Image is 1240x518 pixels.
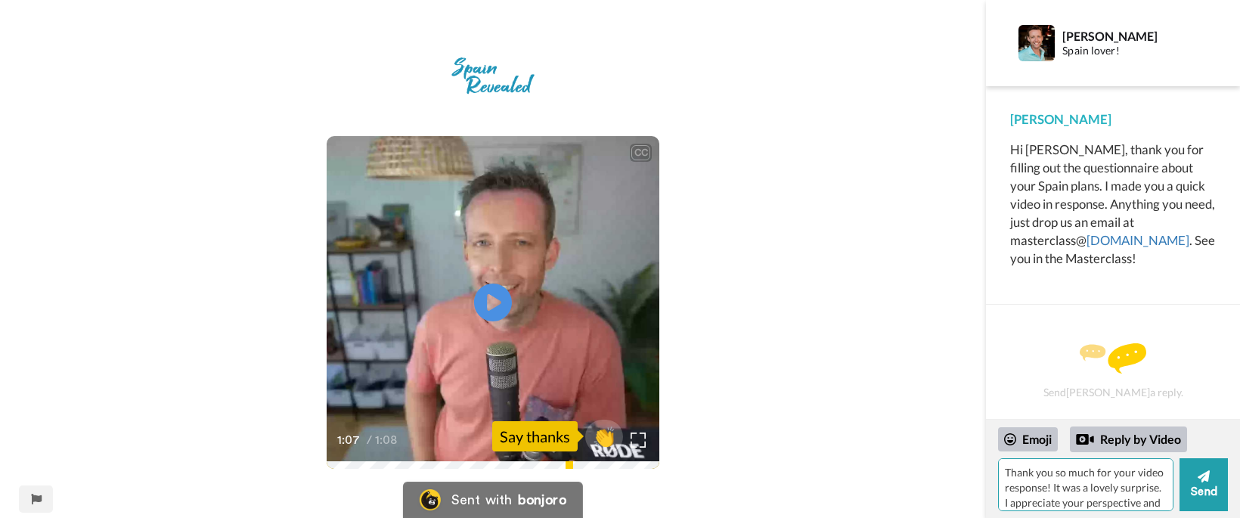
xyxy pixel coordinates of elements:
div: [PERSON_NAME] [1062,29,1199,43]
span: / [367,431,372,449]
div: Say thanks [492,421,578,451]
div: CC [631,145,650,160]
div: bonjoro [518,493,566,507]
img: Profile Image [1018,25,1055,61]
div: Reply by Video [1070,426,1187,452]
div: [PERSON_NAME] [1010,110,1216,129]
button: 👏 [585,420,623,454]
img: 06906c8b-eeae-4fc1-9b3e-93850d61b61a [439,45,547,106]
textarea: Thank you so much for your video response! It was a lovely surprise. I appreciate your perspectiv... [998,458,1173,511]
div: Hi [PERSON_NAME], thank you for filling out the questionnaire about your Spain plans. I made you ... [1010,141,1216,268]
button: Send [1180,458,1228,511]
span: 1:08 [375,431,401,449]
div: Emoji [998,427,1058,451]
div: Send [PERSON_NAME] a reply. [1006,331,1220,411]
a: Bonjoro LogoSent withbonjoro [403,482,583,518]
div: Sent with [451,493,512,507]
img: Full screen [631,433,646,448]
img: message.svg [1080,343,1146,374]
div: Spain lover! [1062,45,1199,57]
a: [DOMAIN_NAME] [1087,232,1189,248]
span: 1:07 [337,431,364,449]
div: Reply by Video [1076,430,1094,448]
span: 👏 [585,424,623,448]
img: Bonjoro Logo [420,489,441,510]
